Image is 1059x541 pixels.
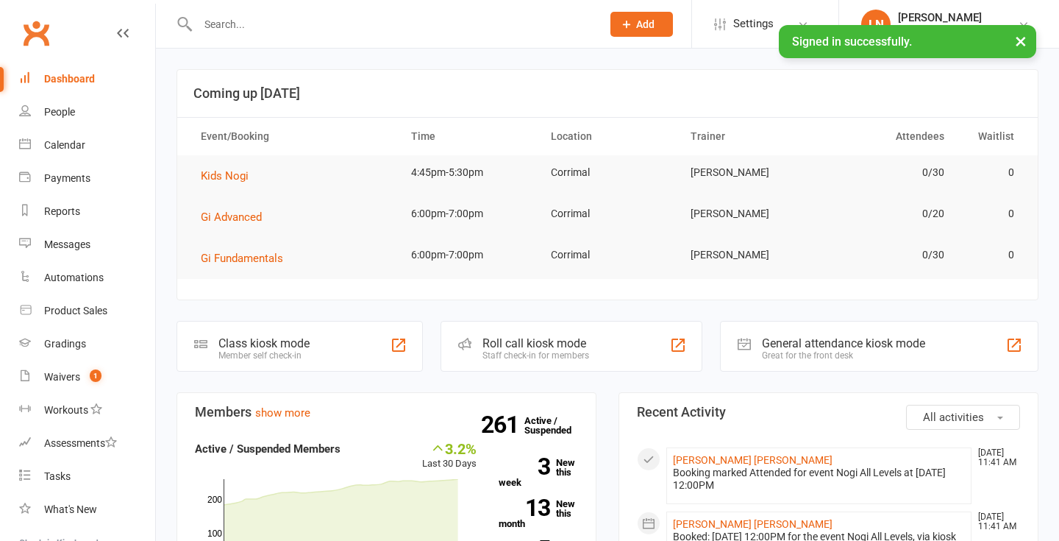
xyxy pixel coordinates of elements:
[958,118,1027,155] th: Waitlist
[482,350,589,361] div: Staff check-in for members
[538,238,677,272] td: Corrimal
[195,405,578,420] h3: Members
[971,512,1019,531] time: [DATE] 11:41 AM
[898,11,1012,24] div: [PERSON_NAME]
[422,440,477,472] div: Last 30 Days
[44,470,71,482] div: Tasks
[958,197,1027,231] td: 0
[538,197,677,231] td: Corrimal
[499,456,550,478] strong: 3
[188,118,398,155] th: Event/Booking
[637,405,1020,420] h3: Recent Activity
[817,155,957,190] td: 0/30
[677,155,817,190] td: [PERSON_NAME]
[733,7,774,40] span: Settings
[201,252,283,265] span: Gi Fundamentals
[19,129,155,162] a: Calendar
[44,238,90,250] div: Messages
[44,437,117,449] div: Assessments
[19,493,155,526] a: What's New
[636,18,655,30] span: Add
[44,205,80,217] div: Reports
[398,118,538,155] th: Time
[19,228,155,261] a: Messages
[218,336,310,350] div: Class kiosk mode
[18,15,54,52] a: Clubworx
[44,73,95,85] div: Dashboard
[861,10,891,39] div: LN
[499,499,578,528] a: 13New this month
[19,63,155,96] a: Dashboard
[538,118,677,155] th: Location
[499,458,578,487] a: 3New this week
[673,518,832,530] a: [PERSON_NAME] [PERSON_NAME]
[422,440,477,456] div: 3.2%
[44,503,97,515] div: What's New
[482,336,589,350] div: Roll call kiosk mode
[90,369,101,382] span: 1
[44,338,86,350] div: Gradings
[44,371,80,383] div: Waivers
[19,195,155,228] a: Reports
[201,208,272,226] button: Gi Advanced
[201,167,259,185] button: Kids Nogi
[677,197,817,231] td: [PERSON_NAME]
[195,442,340,456] strong: Active / Suspended Members
[971,448,1019,467] time: [DATE] 11:41 AM
[19,328,155,361] a: Gradings
[398,197,538,231] td: 6:00pm-7:00pm
[398,155,538,190] td: 4:45pm-5:30pm
[19,294,155,328] a: Product Sales
[610,12,673,37] button: Add
[677,238,817,272] td: [PERSON_NAME]
[44,139,85,151] div: Calendar
[44,272,104,283] div: Automations
[201,169,249,183] span: Kids Nogi
[817,118,957,155] th: Attendees
[201,250,293,267] button: Gi Fundamentals
[817,197,957,231] td: 0/20
[398,238,538,272] td: 6:00pm-7:00pm
[44,106,75,118] div: People
[19,96,155,129] a: People
[481,414,524,436] strong: 261
[898,24,1012,38] div: Legacy [PERSON_NAME]
[499,497,550,519] strong: 13
[673,467,965,492] div: Booking marked Attended for event Nogi All Levels at [DATE] 12:00PM
[201,211,262,224] span: Gi Advanced
[19,460,155,493] a: Tasks
[193,14,591,35] input: Search...
[218,350,310,361] div: Member self check-in
[906,405,1020,430] button: All activities
[677,118,817,155] th: Trainer
[792,35,912,49] span: Signed in successfully.
[673,454,832,466] a: [PERSON_NAME] [PERSON_NAME]
[19,427,155,460] a: Assessments
[193,86,1021,101] h3: Coming up [DATE]
[44,172,90,184] div: Payments
[958,238,1027,272] td: 0
[1008,25,1034,57] button: ×
[524,405,589,446] a: 261Active / Suspended
[762,336,925,350] div: General attendance kiosk mode
[19,394,155,427] a: Workouts
[44,404,88,416] div: Workouts
[538,155,677,190] td: Corrimal
[19,361,155,394] a: Waivers 1
[958,155,1027,190] td: 0
[817,238,957,272] td: 0/30
[19,162,155,195] a: Payments
[255,406,310,420] a: show more
[923,411,984,424] span: All activities
[19,261,155,294] a: Automations
[44,305,107,317] div: Product Sales
[762,350,925,361] div: Great for the front desk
